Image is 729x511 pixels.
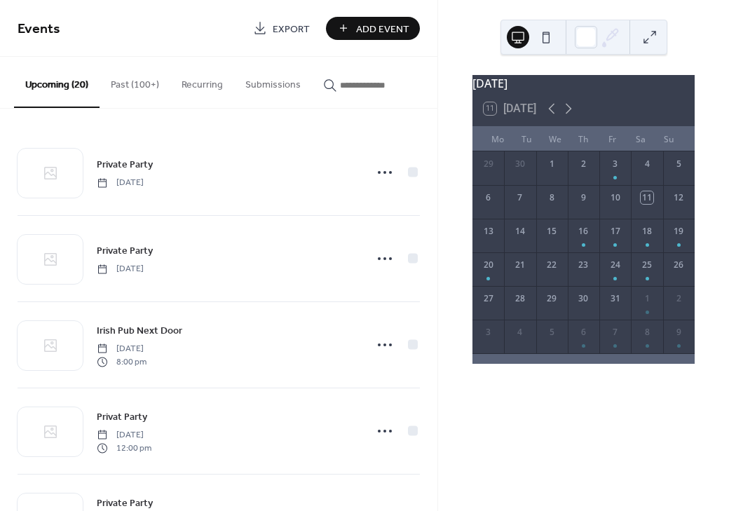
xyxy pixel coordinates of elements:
[97,409,147,425] a: Privat Party
[514,292,526,305] div: 28
[97,324,182,339] span: Irish Pub Next Door
[97,177,144,189] span: [DATE]
[545,292,558,305] div: 29
[482,191,495,204] div: 6
[482,259,495,271] div: 20
[97,442,151,454] span: 12:00 pm
[514,326,526,339] div: 4
[641,292,653,305] div: 1
[97,355,147,368] span: 8:00 pm
[577,292,590,305] div: 30
[97,429,151,442] span: [DATE]
[641,259,653,271] div: 25
[100,57,170,107] button: Past (100+)
[97,410,147,425] span: Privat Party
[545,225,558,238] div: 15
[609,225,622,238] div: 17
[14,57,100,108] button: Upcoming (20)
[540,126,569,151] div: We
[577,191,590,204] div: 9
[609,326,622,339] div: 7
[609,259,622,271] div: 24
[577,158,590,170] div: 2
[545,191,558,204] div: 8
[97,244,153,259] span: Private Party
[609,292,622,305] div: 31
[273,22,310,36] span: Export
[482,292,495,305] div: 27
[484,126,512,151] div: Mo
[545,326,558,339] div: 5
[18,15,60,43] span: Events
[170,57,234,107] button: Recurring
[641,326,653,339] div: 8
[569,126,598,151] div: Th
[655,126,683,151] div: Su
[482,158,495,170] div: 29
[97,495,153,511] a: Private Party
[472,75,695,92] div: [DATE]
[326,17,420,40] button: Add Event
[577,326,590,339] div: 6
[514,225,526,238] div: 14
[672,191,685,204] div: 12
[356,22,409,36] span: Add Event
[672,225,685,238] div: 19
[482,326,495,339] div: 3
[672,326,685,339] div: 9
[514,158,526,170] div: 30
[545,158,558,170] div: 1
[97,343,147,355] span: [DATE]
[609,191,622,204] div: 10
[514,259,526,271] div: 21
[512,126,541,151] div: Tu
[672,158,685,170] div: 5
[672,292,685,305] div: 2
[641,191,653,204] div: 11
[97,156,153,172] a: Private Party
[97,243,153,259] a: Private Party
[97,322,182,339] a: Irish Pub Next Door
[609,158,622,170] div: 3
[577,259,590,271] div: 23
[243,17,320,40] a: Export
[672,259,685,271] div: 26
[234,57,312,107] button: Submissions
[97,496,153,511] span: Private Party
[598,126,627,151] div: Fr
[97,158,153,172] span: Private Party
[641,225,653,238] div: 18
[514,191,526,204] div: 7
[577,225,590,238] div: 16
[545,259,558,271] div: 22
[641,158,653,170] div: 4
[627,126,655,151] div: Sa
[97,263,144,275] span: [DATE]
[482,225,495,238] div: 13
